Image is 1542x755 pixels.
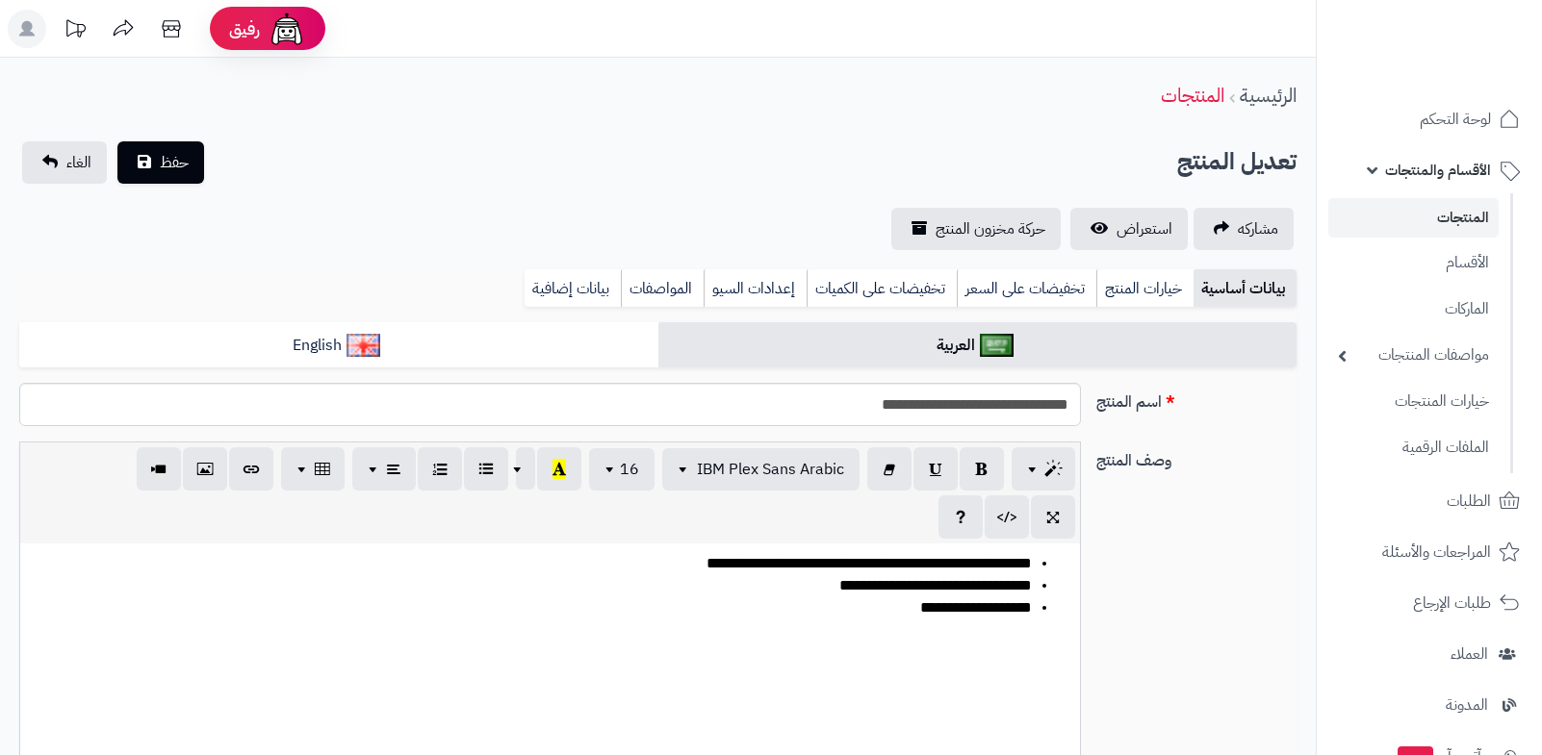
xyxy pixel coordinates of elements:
a: تحديثات المنصة [51,10,99,53]
a: الأقسام [1328,242,1499,284]
img: العربية [980,334,1014,357]
span: حركة مخزون المنتج [936,217,1045,240]
a: المنتجات [1328,198,1499,238]
span: طلبات الإرجاع [1413,590,1491,617]
a: الطلبات [1328,478,1530,524]
a: بيانات أساسية [1194,269,1297,308]
span: لوحة التحكم [1420,106,1491,133]
a: خيارات المنتج [1096,269,1194,308]
a: العملاء [1328,631,1530,677]
img: ai-face.png [268,10,306,48]
a: لوحة التحكم [1328,96,1530,142]
a: إعدادات السيو [704,269,807,308]
span: الغاء [66,151,91,174]
a: تخفيضات على الكميات [807,269,957,308]
span: استعراض [1117,217,1172,240]
h2: تعديل المنتج [1177,142,1297,182]
a: مواصفات المنتجات [1328,335,1499,376]
a: حركة مخزون المنتج [891,208,1061,250]
label: وصف المنتج [1089,441,1304,472]
a: الماركات [1328,289,1499,330]
button: حفظ [117,141,204,184]
span: رفيق [229,17,260,40]
a: مشاركه [1194,208,1294,250]
a: المدونة [1328,682,1530,728]
label: اسم المنتج [1089,383,1304,414]
span: المراجعات والأسئلة [1382,539,1491,566]
a: المواصفات [621,269,704,308]
img: English [347,334,380,357]
a: استعراض [1070,208,1188,250]
a: English [19,322,658,369]
button: 16 [589,448,655,491]
a: بيانات إضافية [525,269,621,308]
a: الرئيسية [1240,81,1297,110]
span: مشاركه [1238,217,1278,240]
a: تخفيضات على السعر [957,269,1096,308]
a: الملفات الرقمية [1328,427,1499,468]
a: المنتجات [1161,81,1224,110]
a: خيارات المنتجات [1328,381,1499,422]
span: 16 [620,458,639,481]
a: الغاء [22,141,107,184]
span: العملاء [1451,641,1488,667]
button: IBM Plex Sans Arabic [662,448,860,491]
span: الأقسام والمنتجات [1385,157,1491,184]
a: طلبات الإرجاع [1328,580,1530,626]
span: IBM Plex Sans Arabic [697,458,844,481]
span: المدونة [1446,692,1488,718]
span: حفظ [160,151,189,174]
a: العربية [658,322,1298,369]
a: المراجعات والأسئلة [1328,529,1530,575]
span: الطلبات [1447,488,1491,515]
